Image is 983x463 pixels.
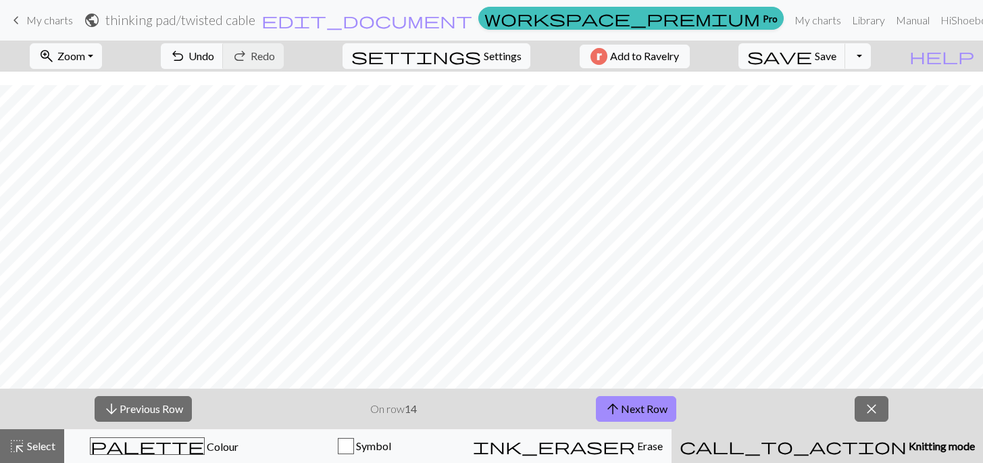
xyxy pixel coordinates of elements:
[590,48,607,65] img: Ravelry
[464,429,672,463] button: Erase
[264,429,464,463] button: Symbol
[484,48,522,64] span: Settings
[39,47,55,66] span: zoom_in
[343,43,530,69] button: SettingsSettings
[596,396,676,422] button: Next Row
[8,9,73,32] a: My charts
[370,401,417,417] p: On row
[105,12,255,28] h2: thinking pad / twisted cable
[580,45,690,68] button: Add to Ravelry
[738,43,846,69] button: Save
[747,47,812,66] span: save
[188,49,214,62] span: Undo
[351,48,481,64] i: Settings
[351,47,481,66] span: settings
[405,402,417,415] strong: 14
[170,47,186,66] span: undo
[789,7,847,34] a: My charts
[610,48,679,65] span: Add to Ravelry
[907,439,975,452] span: Knitting mode
[890,7,935,34] a: Manual
[103,399,120,418] span: arrow_downward
[863,399,880,418] span: close
[635,439,663,452] span: Erase
[605,399,621,418] span: arrow_upward
[680,437,907,456] span: call_to_action
[26,14,73,26] span: My charts
[30,43,102,69] button: Zoom
[161,43,224,69] button: Undo
[91,437,204,456] span: palette
[672,429,983,463] button: Knitting mode
[9,437,25,456] span: highlight_alt
[8,11,24,30] span: keyboard_arrow_left
[484,9,760,28] span: workspace_premium
[95,396,192,422] button: Previous Row
[478,7,784,30] a: Pro
[261,11,472,30] span: edit_document
[57,49,85,62] span: Zoom
[909,47,974,66] span: help
[815,49,836,62] span: Save
[847,7,890,34] a: Library
[64,429,264,463] button: Colour
[84,11,100,30] span: public
[25,439,55,452] span: Select
[473,437,635,456] span: ink_eraser
[205,440,238,453] span: Colour
[354,439,391,452] span: Symbol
